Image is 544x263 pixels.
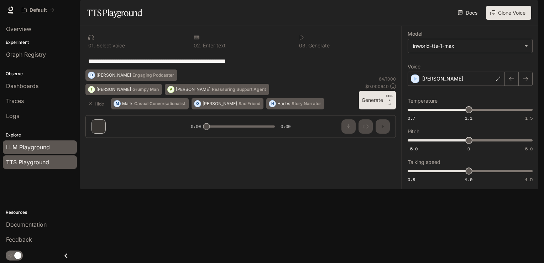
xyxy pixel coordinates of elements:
[307,43,330,48] p: Generate
[212,87,266,92] p: Reassuring Support Agent
[85,84,162,95] button: T[PERSON_NAME]Grumpy Man
[134,102,185,106] p: Casual Conversationalist
[239,102,260,106] p: Sad Friend
[292,102,321,106] p: Story Narrator
[269,98,276,109] div: H
[486,6,531,20] button: Clone Voice
[408,39,532,53] div: inworld-tts-1-max
[277,102,290,106] p: Hades
[165,84,269,95] button: A[PERSON_NAME]Reassuring Support Agent
[168,84,174,95] div: A
[408,31,422,36] p: Model
[85,98,108,109] button: Hide
[359,91,396,109] button: GenerateCTRL +⏎
[525,146,533,152] span: 5.0
[85,69,177,81] button: D[PERSON_NAME]Engaging Podcaster
[203,102,237,106] p: [PERSON_NAME]
[95,43,125,48] p: Select voice
[467,146,470,152] span: 0
[132,73,174,77] p: Engaging Podcaster
[408,146,418,152] span: -5.0
[456,6,480,20] a: Docs
[408,176,415,182] span: 0.5
[194,98,201,109] div: O
[87,6,142,20] h1: TTS Playground
[30,7,47,13] p: Default
[408,64,420,69] p: Voice
[96,87,131,92] p: [PERSON_NAME]
[465,176,472,182] span: 1.0
[422,75,463,82] p: [PERSON_NAME]
[525,115,533,121] span: 1.5
[408,98,438,103] p: Temperature
[386,94,393,102] p: CTRL +
[88,84,95,95] div: T
[96,73,131,77] p: [PERSON_NAME]
[465,115,472,121] span: 1.1
[111,98,189,109] button: MMarkCasual Conversationalist
[176,87,210,92] p: [PERSON_NAME]
[525,176,533,182] span: 1.5
[408,129,419,134] p: Pitch
[408,160,440,165] p: Talking speed
[19,3,58,17] button: All workspaces
[365,83,389,89] p: $ 0.000640
[379,76,396,82] p: 64 / 1000
[88,43,95,48] p: 0 1 .
[88,69,95,81] div: D
[132,87,159,92] p: Grumpy Man
[194,43,202,48] p: 0 2 .
[266,98,324,109] button: HHadesStory Narrator
[192,98,263,109] button: O[PERSON_NAME]Sad Friend
[413,42,521,50] div: inworld-tts-1-max
[202,43,226,48] p: Enter text
[386,94,393,107] p: ⏎
[299,43,307,48] p: 0 3 .
[122,102,133,106] p: Mark
[114,98,120,109] div: M
[408,115,415,121] span: 0.7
